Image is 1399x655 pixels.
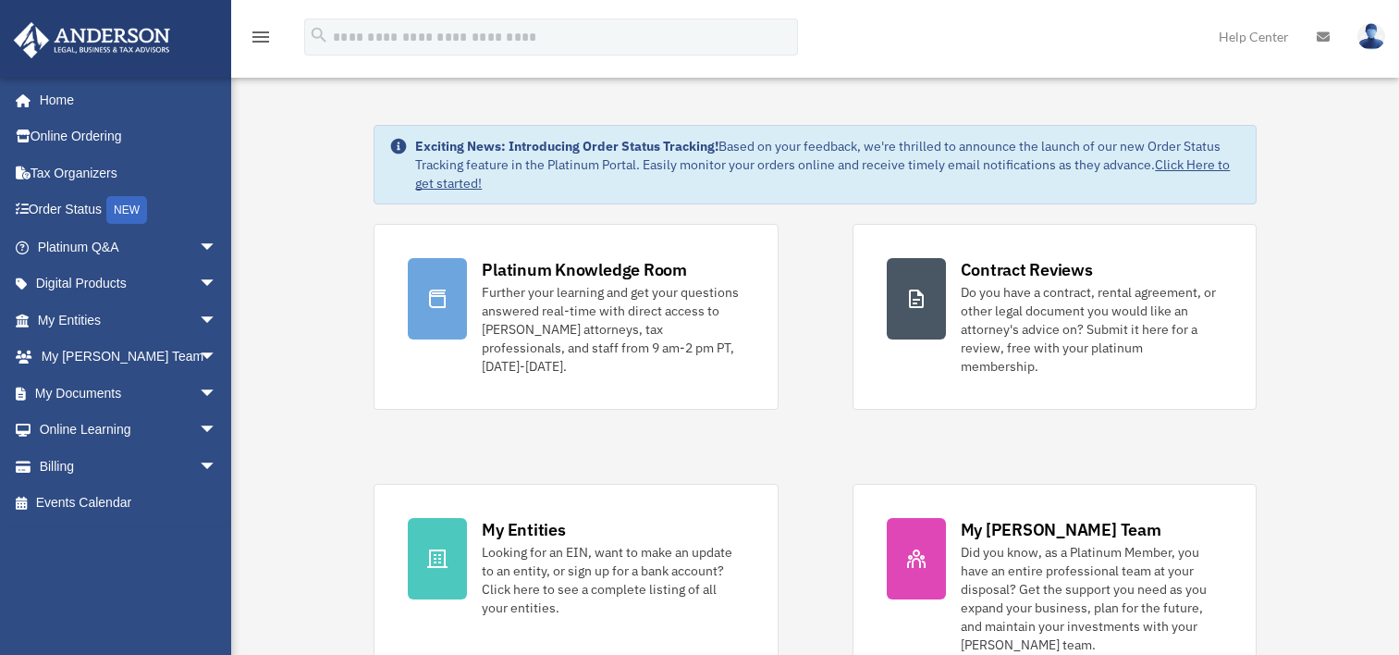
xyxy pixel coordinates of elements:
a: Contract Reviews Do you have a contract, rental agreement, or other legal document you would like... [853,224,1257,410]
span: arrow_drop_down [199,375,236,413]
div: Do you have a contract, rental agreement, or other legal document you would like an attorney's ad... [961,283,1222,376]
a: Order StatusNEW [13,192,245,229]
a: Platinum Knowledge Room Further your learning and get your questions answered real-time with dire... [374,224,778,410]
a: Billingarrow_drop_down [13,448,245,485]
div: Did you know, as a Platinum Member, you have an entire professional team at your disposal? Get th... [961,543,1222,654]
a: My Entitiesarrow_drop_down [13,302,245,339]
div: My Entities [482,518,565,541]
a: Online Ordering [13,118,245,155]
strong: Exciting News: Introducing Order Status Tracking! [415,138,718,154]
a: My [PERSON_NAME] Teamarrow_drop_down [13,339,245,376]
span: arrow_drop_down [199,302,236,340]
i: menu [250,26,272,48]
div: Contract Reviews [961,258,1093,281]
a: Tax Organizers [13,154,245,192]
span: arrow_drop_down [199,412,236,450]
div: NEW [106,196,147,224]
div: Platinum Knowledge Room [482,258,687,281]
img: Anderson Advisors Platinum Portal [8,22,176,58]
img: User Pic [1357,23,1385,50]
a: Digital Productsarrow_drop_down [13,266,245,303]
span: arrow_drop_down [199,229,236,266]
div: Further your learning and get your questions answered real-time with direct access to [PERSON_NAM... [482,283,743,376]
a: menu [250,32,272,48]
div: My [PERSON_NAME] Team [961,518,1161,541]
span: arrow_drop_down [199,339,236,377]
span: arrow_drop_down [199,448,236,486]
a: My Documentsarrow_drop_down [13,375,245,412]
div: Looking for an EIN, want to make an update to an entity, or sign up for a bank account? Click her... [482,543,743,617]
a: Events Calendar [13,485,245,522]
i: search [309,25,329,45]
a: Home [13,81,236,118]
a: Platinum Q&Aarrow_drop_down [13,229,245,266]
a: Click Here to get started! [415,156,1230,192]
span: arrow_drop_down [199,266,236,303]
div: Based on your feedback, we're thrilled to announce the launch of our new Order Status Tracking fe... [415,137,1240,192]
a: Online Learningarrow_drop_down [13,412,245,449]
